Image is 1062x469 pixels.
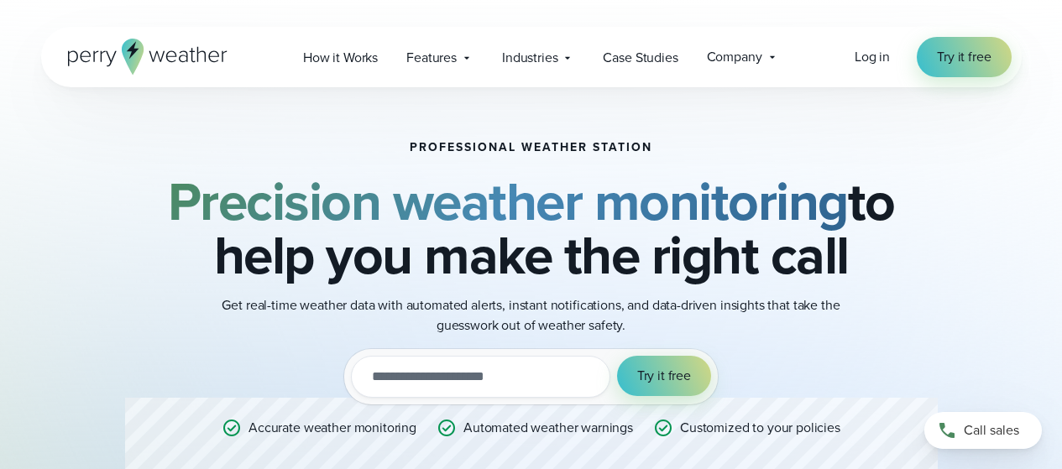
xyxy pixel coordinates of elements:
[248,418,416,438] p: Accurate weather monitoring
[125,175,938,282] h2: to help you make the right call
[680,418,840,438] p: Customized to your policies
[168,162,848,241] strong: Precision weather monitoring
[502,48,557,68] span: Industries
[855,47,890,67] a: Log in
[855,47,890,66] span: Log in
[406,48,457,68] span: Features
[196,295,867,336] p: Get real-time weather data with automated alerts, instant notifications, and data-driven insights...
[924,412,1042,449] a: Call sales
[964,420,1019,440] span: Call sales
[637,366,691,386] span: Try it free
[303,48,378,68] span: How it Works
[707,47,762,67] span: Company
[937,47,991,67] span: Try it free
[589,40,692,75] a: Case Studies
[463,418,633,438] p: Automated weather warnings
[289,40,392,75] a: How it Works
[410,141,652,154] h1: Professional Weather Station
[617,356,711,396] button: Try it free
[603,48,677,68] span: Case Studies
[917,37,1011,77] a: Try it free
